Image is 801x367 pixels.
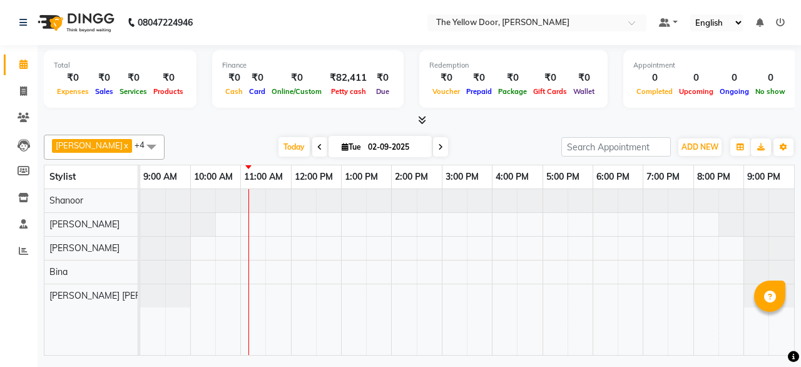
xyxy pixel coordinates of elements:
div: Redemption [429,60,598,71]
div: ₹0 [429,71,463,85]
span: Card [246,87,268,96]
span: [PERSON_NAME] [49,242,120,254]
span: Package [495,87,530,96]
span: Tue [339,142,364,152]
a: 4:00 PM [492,168,532,186]
span: Upcoming [676,87,717,96]
b: 08047224946 [138,5,193,40]
div: Total [54,60,186,71]
span: Expenses [54,87,92,96]
span: +4 [135,140,154,150]
a: 12:00 PM [292,168,336,186]
a: 1:00 PM [342,168,381,186]
a: 9:00 AM [140,168,180,186]
div: ₹0 [116,71,150,85]
span: Gift Cards [530,87,570,96]
span: Sales [92,87,116,96]
button: ADD NEW [678,138,722,156]
input: Search Appointment [561,137,671,157]
a: 6:00 PM [593,168,633,186]
div: ₹0 [246,71,268,85]
div: ₹0 [372,71,394,85]
span: [PERSON_NAME] [49,219,120,230]
span: Stylist [49,171,76,182]
a: 9:00 PM [744,168,783,186]
span: Services [116,87,150,96]
img: logo [32,5,118,40]
a: 10:00 AM [191,168,236,186]
a: 7:00 PM [643,168,683,186]
span: No show [752,87,788,96]
span: ADD NEW [681,142,718,152]
div: Finance [222,60,394,71]
div: 0 [717,71,752,85]
span: [PERSON_NAME] [PERSON_NAME] [49,290,192,301]
span: Shanoor [49,195,83,206]
a: 11:00 AM [241,168,286,186]
div: ₹0 [150,71,186,85]
div: ₹0 [495,71,530,85]
div: 0 [676,71,717,85]
span: Bina [49,266,68,277]
span: [PERSON_NAME] [56,140,123,150]
span: Petty cash [328,87,369,96]
span: Online/Custom [268,87,325,96]
a: 3:00 PM [442,168,482,186]
span: Voucher [429,87,463,96]
div: ₹0 [268,71,325,85]
span: Cash [222,87,246,96]
span: Completed [633,87,676,96]
span: Wallet [570,87,598,96]
span: Prepaid [463,87,495,96]
a: 8:00 PM [694,168,733,186]
span: Due [373,87,392,96]
div: ₹0 [54,71,92,85]
span: Today [278,137,310,157]
div: 0 [633,71,676,85]
a: 5:00 PM [543,168,583,186]
div: ₹0 [222,71,246,85]
div: Appointment [633,60,788,71]
iframe: chat widget [748,317,788,354]
a: 2:00 PM [392,168,431,186]
div: ₹0 [570,71,598,85]
a: x [123,140,128,150]
input: 2025-09-02 [364,138,427,157]
span: Products [150,87,186,96]
div: ₹0 [92,71,116,85]
div: 0 [752,71,788,85]
div: ₹0 [530,71,570,85]
div: ₹82,411 [325,71,372,85]
span: Ongoing [717,87,752,96]
div: ₹0 [463,71,495,85]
